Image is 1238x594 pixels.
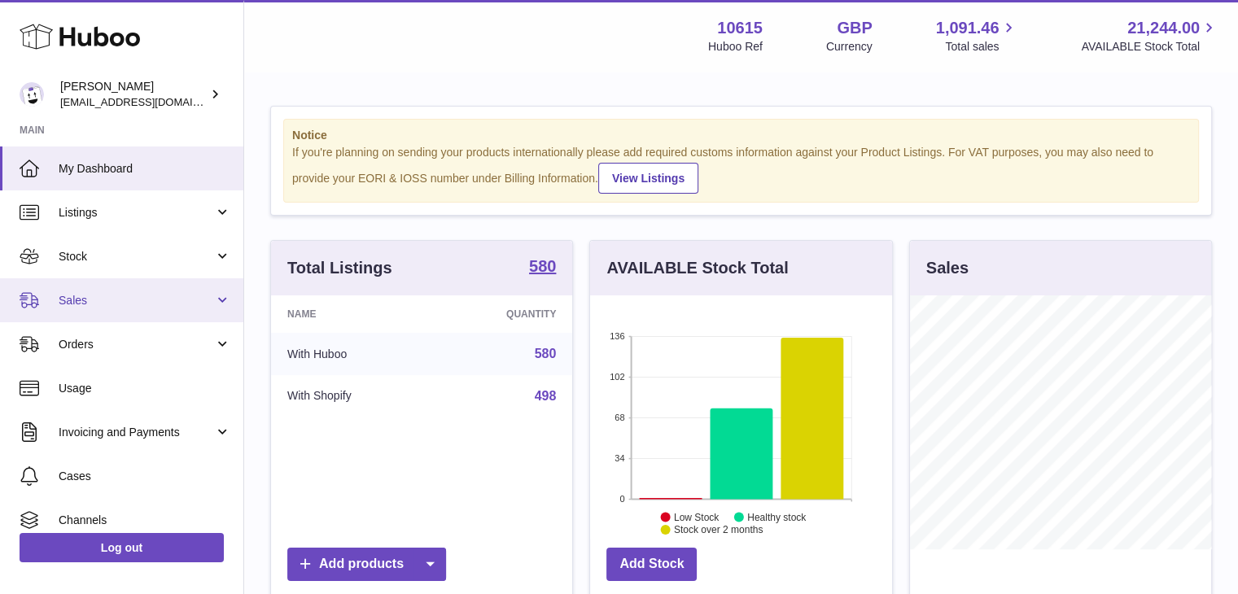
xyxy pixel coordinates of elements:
[292,128,1190,143] strong: Notice
[59,337,214,352] span: Orders
[606,548,697,581] a: Add Stock
[1081,17,1218,55] a: 21,244.00 AVAILABLE Stock Total
[271,375,434,417] td: With Shopify
[271,333,434,375] td: With Huboo
[20,82,44,107] img: fulfillment@fable.com
[287,548,446,581] a: Add products
[674,511,720,522] text: Low Stock
[826,39,873,55] div: Currency
[1081,39,1218,55] span: AVAILABLE Stock Total
[59,293,214,308] span: Sales
[936,17,1018,55] a: 1,091.46 Total sales
[287,257,392,279] h3: Total Listings
[1127,17,1200,39] span: 21,244.00
[535,347,557,360] a: 580
[271,295,434,333] th: Name
[292,145,1190,194] div: If you're planning on sending your products internationally please add required customs informati...
[59,513,231,528] span: Channels
[59,381,231,396] span: Usage
[59,161,231,177] span: My Dashboard
[529,258,556,274] strong: 580
[20,533,224,562] a: Log out
[434,295,573,333] th: Quantity
[60,79,207,110] div: [PERSON_NAME]
[717,17,763,39] strong: 10615
[610,372,624,382] text: 102
[535,389,557,403] a: 498
[837,17,872,39] strong: GBP
[708,39,763,55] div: Huboo Ref
[747,511,807,522] text: Healthy stock
[59,425,214,440] span: Invoicing and Payments
[620,494,625,504] text: 0
[945,39,1017,55] span: Total sales
[615,453,625,463] text: 34
[936,17,1000,39] span: 1,091.46
[926,257,969,279] h3: Sales
[615,413,625,422] text: 68
[59,249,214,264] span: Stock
[674,524,763,535] text: Stock over 2 months
[606,257,788,279] h3: AVAILABLE Stock Total
[610,331,624,341] text: 136
[59,205,214,221] span: Listings
[59,469,231,484] span: Cases
[60,95,239,108] span: [EMAIL_ADDRESS][DOMAIN_NAME]
[529,258,556,277] a: 580
[598,163,698,194] a: View Listings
